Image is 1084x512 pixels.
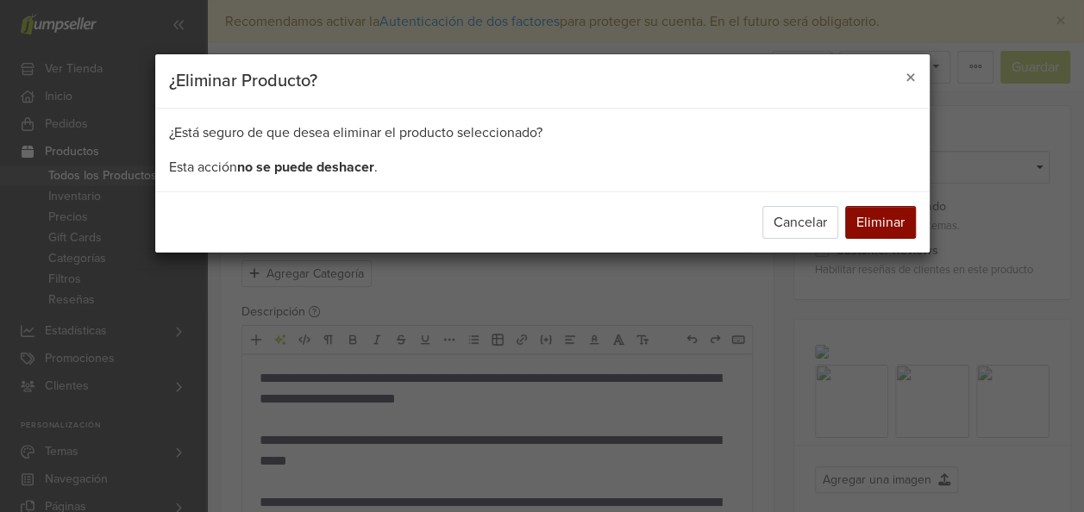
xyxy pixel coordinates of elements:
button: Close [892,54,930,103]
b: no se puede deshacer [237,159,374,176]
span: Esta acción . [169,159,378,176]
button: Eliminar [845,206,916,239]
p: ¿Está seguro de que desea eliminar el producto seleccionado? [169,122,916,143]
span: × [905,66,916,91]
h5: ¿Eliminar Producto? [169,68,317,94]
button: Cancelar [762,206,838,239]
